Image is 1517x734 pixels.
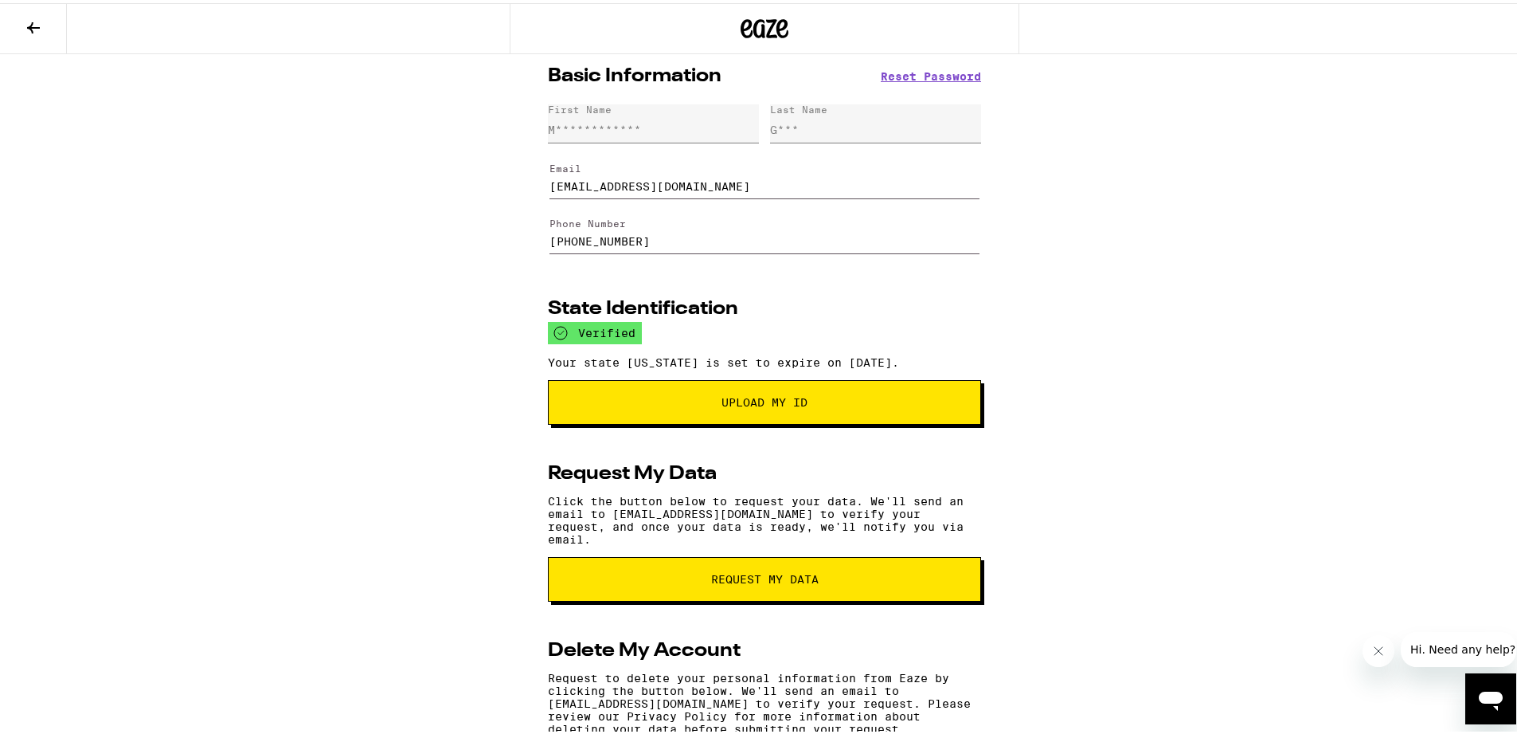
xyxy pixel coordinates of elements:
[548,492,981,543] p: Click the button below to request your data. We'll send an email to [EMAIL_ADDRESS][DOMAIN_NAME] ...
[549,215,626,226] label: Phone Number
[548,669,981,732] p: Request to delete your personal information from Eaze by clicking the button below. We'll send an...
[1401,629,1516,664] iframe: Message from company
[548,638,741,657] h2: Delete My Account
[548,377,981,422] button: Upload My ID
[1465,670,1516,721] iframe: Button to launch messaging window
[721,394,807,405] span: Upload My ID
[548,461,717,481] h2: Request My Data
[548,319,642,341] div: verified
[548,146,981,202] form: Edit Email Address
[548,554,981,599] button: request my data
[548,353,981,366] p: Your state [US_STATE] is set to expire on [DATE].
[548,296,738,316] h2: State Identification
[548,202,981,257] form: Edit Phone Number
[1363,632,1394,664] iframe: Close message
[711,571,819,582] span: request my data
[548,101,612,112] div: First Name
[881,68,981,79] button: Reset Password
[548,64,721,83] h2: Basic Information
[549,160,581,171] label: Email
[770,101,827,112] div: Last Name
